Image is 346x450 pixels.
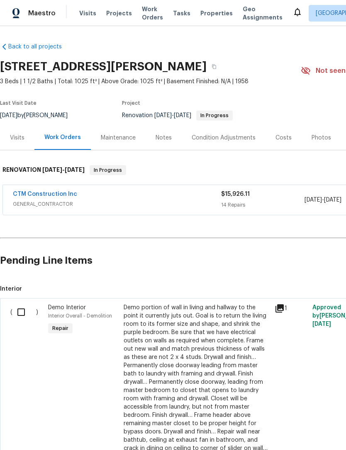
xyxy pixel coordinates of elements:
span: Properties [200,9,233,17]
span: - [42,167,85,173]
span: [DATE] [324,197,341,203]
span: - [305,196,341,204]
div: Costs [275,134,292,142]
div: Photos [312,134,331,142]
span: Tasks [173,10,190,16]
div: Visits [10,134,24,142]
a: CTM Construction Inc [13,191,77,197]
span: Projects [106,9,132,17]
div: Condition Adjustments [192,134,256,142]
span: $15,926.11 [221,191,250,197]
span: [DATE] [65,167,85,173]
span: Renovation [122,113,233,118]
span: Demo Interior [48,305,86,310]
span: [DATE] [174,113,191,118]
span: GENERAL_CONTRACTOR [13,200,221,208]
span: Work Orders [142,5,163,22]
span: Repair [49,324,72,332]
span: Visits [79,9,96,17]
span: Interior Overall - Demolition [48,313,112,318]
div: Maintenance [101,134,136,142]
span: [DATE] [154,113,172,118]
span: In Progress [90,166,125,174]
span: Project [122,101,140,106]
div: 1 [275,303,307,313]
h6: RENOVATION [2,165,85,175]
button: Copy Address [207,59,222,74]
span: Maestro [28,9,56,17]
div: Notes [156,134,172,142]
span: Geo Assignments [243,5,283,22]
div: 14 Repairs [221,201,305,209]
span: In Progress [197,113,232,118]
div: Work Orders [44,133,81,142]
span: [DATE] [312,321,331,327]
span: [DATE] [42,167,62,173]
span: [DATE] [305,197,322,203]
span: - [154,113,191,118]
